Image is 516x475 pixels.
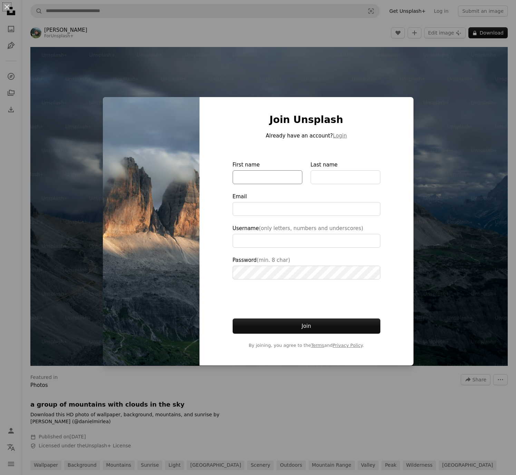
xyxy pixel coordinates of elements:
input: Last name [311,170,380,184]
input: Username(only letters, numbers and underscores) [233,234,380,248]
input: First name [233,170,302,184]
p: Already have an account? [233,132,380,140]
button: Login [333,132,347,140]
label: Password [233,256,380,279]
span: (min. 8 char) [257,257,290,263]
a: Terms [311,343,324,348]
label: First name [233,161,302,184]
a: Privacy Policy [333,343,363,348]
img: premium_photo-1676139292823-5d24fd6cda27 [103,97,199,365]
h1: Join Unsplash [233,114,380,126]
span: (only letters, numbers and underscores) [259,225,363,231]
button: Join [233,319,380,334]
input: Password(min. 8 char) [233,266,380,279]
input: Email [233,202,380,216]
label: Last name [311,161,380,184]
label: Username [233,224,380,248]
span: By joining, you agree to the and . [233,342,380,349]
label: Email [233,192,380,216]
